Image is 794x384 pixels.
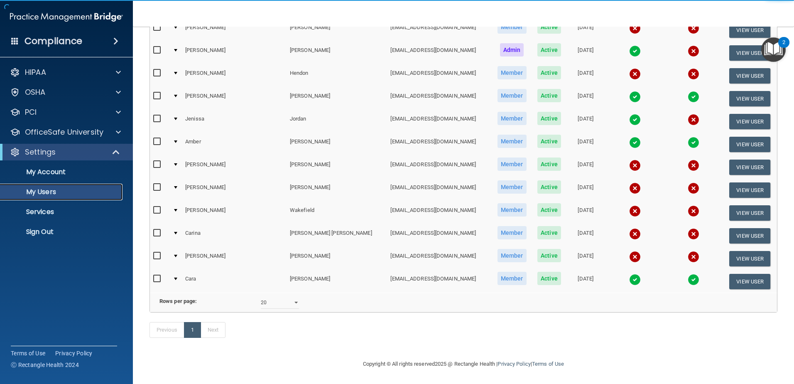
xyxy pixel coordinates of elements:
td: [EMAIL_ADDRESS][DOMAIN_NAME] [387,133,492,156]
a: PCI [10,107,121,117]
span: Member [497,20,527,34]
button: View User [729,45,770,61]
span: Member [497,135,527,148]
span: Member [497,158,527,171]
span: Active [537,203,561,217]
td: [EMAIL_ADDRESS][DOMAIN_NAME] [387,224,492,247]
td: [EMAIL_ADDRESS][DOMAIN_NAME] [387,270,492,293]
td: [EMAIL_ADDRESS][DOMAIN_NAME] [387,179,492,202]
img: cross.ca9f0e7f.svg [688,160,699,171]
span: Member [497,89,527,102]
td: [DATE] [566,87,605,110]
p: Services [5,208,119,216]
img: tick.e7d51cea.svg [629,274,641,286]
div: Copyright © All rights reserved 2025 @ Rectangle Health | | [312,351,615,377]
td: [EMAIL_ADDRESS][DOMAIN_NAME] [387,19,492,42]
a: OSHA [10,87,121,97]
td: [PERSON_NAME] [182,87,287,110]
td: Jordan [287,110,387,133]
td: [DATE] [566,179,605,202]
img: cross.ca9f0e7f.svg [688,251,699,263]
button: View User [729,137,770,152]
img: cross.ca9f0e7f.svg [688,114,699,126]
img: tick.e7d51cea.svg [688,274,699,286]
img: cross.ca9f0e7f.svg [688,68,699,80]
img: cross.ca9f0e7f.svg [688,228,699,240]
p: OfficeSafe University [25,127,103,137]
button: View User [729,251,770,266]
td: [EMAIL_ADDRESS][DOMAIN_NAME] [387,247,492,270]
td: Wakefield [287,202,387,224]
img: cross.ca9f0e7f.svg [629,228,641,240]
a: Previous [149,322,184,338]
button: View User [729,160,770,175]
button: View User [729,114,770,129]
td: [EMAIL_ADDRESS][DOMAIN_NAME] [387,156,492,179]
button: View User [729,68,770,84]
p: Sign Out [5,228,119,236]
button: View User [729,91,770,106]
td: [PERSON_NAME] [182,247,287,270]
td: [PERSON_NAME] [287,42,387,64]
td: [DATE] [566,133,605,156]
a: Privacy Policy [497,361,530,367]
td: [DATE] [566,42,605,64]
td: [PERSON_NAME] [182,156,287,179]
img: tick.e7d51cea.svg [688,137,699,148]
p: HIPAA [25,67,46,77]
td: [PERSON_NAME] [287,19,387,42]
td: Carina [182,224,287,247]
img: PMB logo [10,9,123,25]
td: [DATE] [566,202,605,224]
button: View User [729,205,770,221]
a: Privacy Policy [55,349,93,357]
img: cross.ca9f0e7f.svg [629,205,641,217]
button: Open Resource Center, 2 new notifications [761,37,786,62]
span: Active [537,20,561,34]
span: Member [497,203,527,217]
button: View User [729,182,770,198]
img: tick.e7d51cea.svg [629,114,641,126]
td: [DATE] [566,247,605,270]
td: [PERSON_NAME] [287,247,387,270]
a: Terms of Use [11,349,45,357]
span: Member [497,112,527,125]
td: [PERSON_NAME] [182,179,287,202]
img: tick.e7d51cea.svg [629,45,641,57]
span: Active [537,135,561,148]
img: cross.ca9f0e7f.svg [688,22,699,34]
td: [PERSON_NAME] [PERSON_NAME] [287,224,387,247]
span: Active [537,180,561,194]
iframe: Drift Widget Chat Controller [650,325,784,358]
span: Active [537,89,561,102]
p: My Users [5,188,119,196]
img: cross.ca9f0e7f.svg [629,251,641,263]
td: [EMAIL_ADDRESS][DOMAIN_NAME] [387,202,492,224]
span: Member [497,272,527,285]
span: Active [537,272,561,285]
span: Active [537,43,561,57]
img: cross.ca9f0e7f.svg [688,205,699,217]
h4: Compliance [25,35,82,47]
img: cross.ca9f0e7f.svg [629,160,641,171]
td: [DATE] [566,110,605,133]
td: Amber [182,133,287,156]
img: tick.e7d51cea.svg [629,91,641,103]
span: Member [497,180,527,194]
p: PCI [25,107,37,117]
span: Active [537,112,561,125]
img: tick.e7d51cea.svg [629,137,641,148]
img: tick.e7d51cea.svg [688,91,699,103]
span: Member [497,226,527,239]
td: [EMAIL_ADDRESS][DOMAIN_NAME] [387,42,492,64]
a: Settings [10,147,120,157]
span: Member [497,249,527,262]
b: Rows per page: [159,298,197,304]
a: Next [201,322,225,338]
img: cross.ca9f0e7f.svg [688,45,699,57]
img: cross.ca9f0e7f.svg [688,182,699,194]
a: Terms of Use [532,361,564,367]
td: [PERSON_NAME] [287,156,387,179]
img: cross.ca9f0e7f.svg [629,68,641,80]
td: [DATE] [566,270,605,293]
